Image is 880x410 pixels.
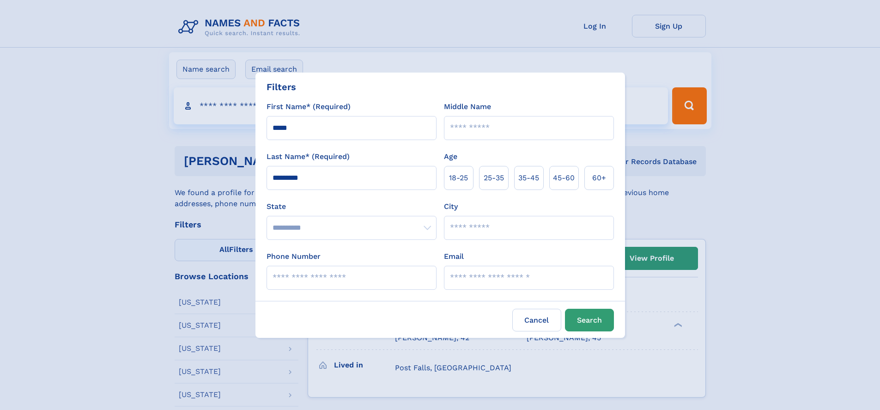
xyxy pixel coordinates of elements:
[444,151,457,162] label: Age
[267,201,437,212] label: State
[267,251,321,262] label: Phone Number
[444,201,458,212] label: City
[267,151,350,162] label: Last Name* (Required)
[449,172,468,184] span: 18‑25
[444,251,464,262] label: Email
[565,309,614,331] button: Search
[518,172,539,184] span: 35‑45
[484,172,504,184] span: 25‑35
[444,101,491,112] label: Middle Name
[592,172,606,184] span: 60+
[267,80,296,94] div: Filters
[553,172,575,184] span: 45‑60
[267,101,351,112] label: First Name* (Required)
[512,309,561,331] label: Cancel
